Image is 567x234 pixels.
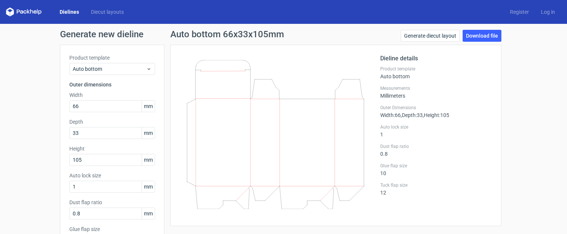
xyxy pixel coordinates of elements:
[380,112,401,118] span: Width : 66
[142,127,155,139] span: mm
[142,181,155,192] span: mm
[380,143,492,149] label: Dust flap ratio
[535,8,561,16] a: Log in
[54,8,85,16] a: Dielines
[380,66,492,72] label: Product template
[69,199,155,206] label: Dust flap ratio
[380,163,492,176] div: 10
[380,54,492,63] h2: Dieline details
[380,163,492,169] label: Glue flap size
[423,112,449,118] span: , Height : 105
[380,124,492,137] div: 1
[69,91,155,99] label: Width
[380,182,492,188] label: Tuck flap size
[380,124,492,130] label: Auto lock size
[380,182,492,196] div: 12
[69,118,155,126] label: Depth
[73,65,146,73] span: Auto bottom
[401,112,423,118] span: , Depth : 33
[380,85,492,99] div: Millimeters
[142,154,155,165] span: mm
[380,66,492,79] div: Auto bottom
[380,85,492,91] label: Measurements
[60,30,507,39] h1: Generate new dieline
[69,225,155,233] label: Glue flap size
[69,54,155,61] label: Product template
[504,8,535,16] a: Register
[69,172,155,179] label: Auto lock size
[401,30,460,42] a: Generate diecut layout
[69,145,155,152] label: Height
[380,143,492,157] div: 0.8
[85,8,130,16] a: Diecut layouts
[69,81,155,88] h3: Outer dimensions
[380,105,492,111] label: Outer Dimensions
[142,208,155,219] span: mm
[463,30,501,42] a: Download file
[142,101,155,112] span: mm
[170,30,284,39] h1: Auto bottom 66x33x105mm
